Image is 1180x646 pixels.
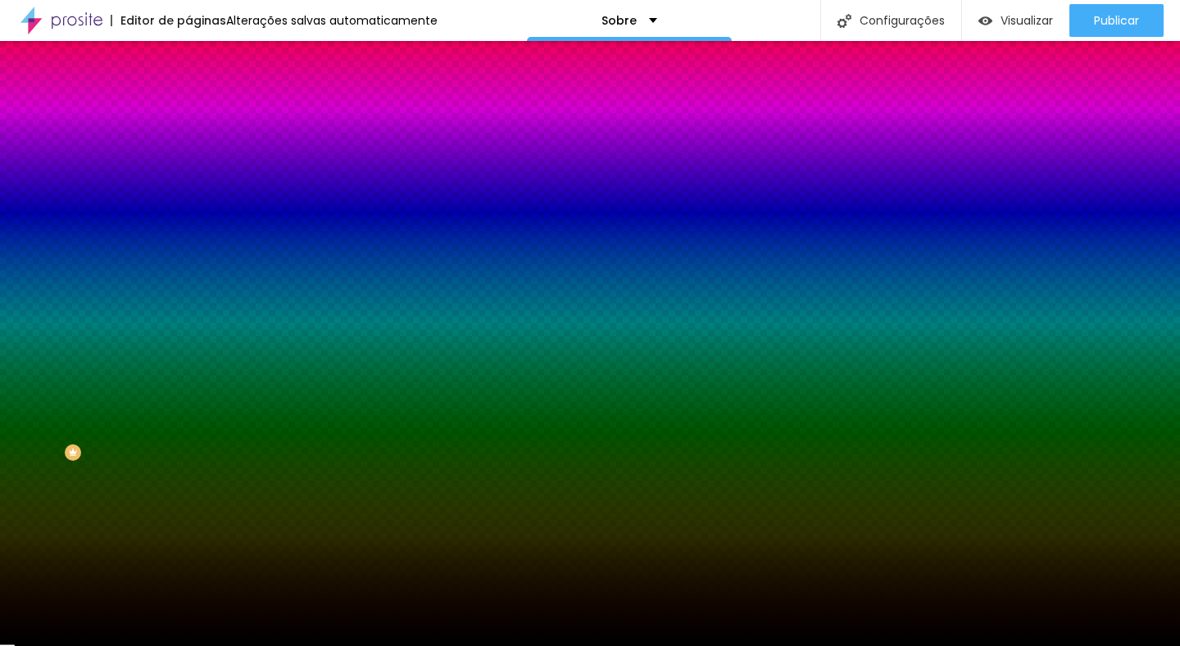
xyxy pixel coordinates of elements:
span: Visualizar [1001,14,1053,27]
button: Publicar [1069,4,1164,37]
button: Visualizar [962,4,1069,37]
img: view-1.svg [978,14,992,28]
div: Editor de páginas [111,15,226,26]
img: Icone [837,14,851,28]
span: Publicar [1094,14,1139,27]
p: Sobre [601,15,637,26]
div: Alterações salvas automaticamente [226,15,438,26]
